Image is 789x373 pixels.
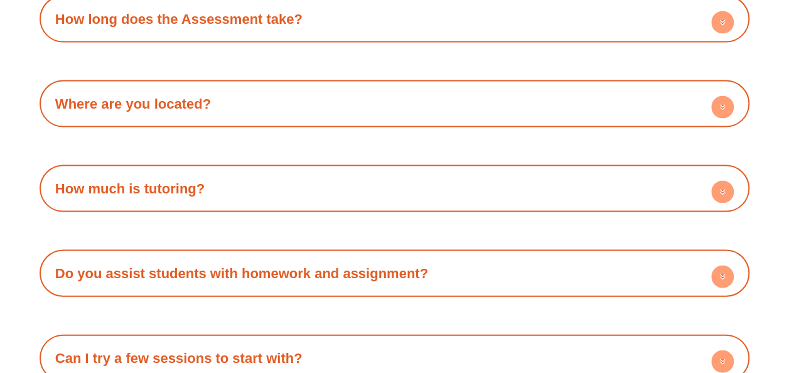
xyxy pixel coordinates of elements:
[55,181,205,197] a: How much is tutoring?
[55,96,211,112] a: Where are you located?
[580,231,789,373] iframe: Chat Widget
[55,11,303,27] a: How long does the Assessment take?
[55,266,428,281] a: Do you assist students with homework and assignment?
[55,350,303,366] a: Can I try a few sessions to start with?
[46,256,743,291] h4: Do you assist students with homework and assignment?
[46,87,743,121] h4: Where are you located?
[46,171,743,206] div: How much is tutoring?
[46,2,743,36] div: How long does the Assessment take?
